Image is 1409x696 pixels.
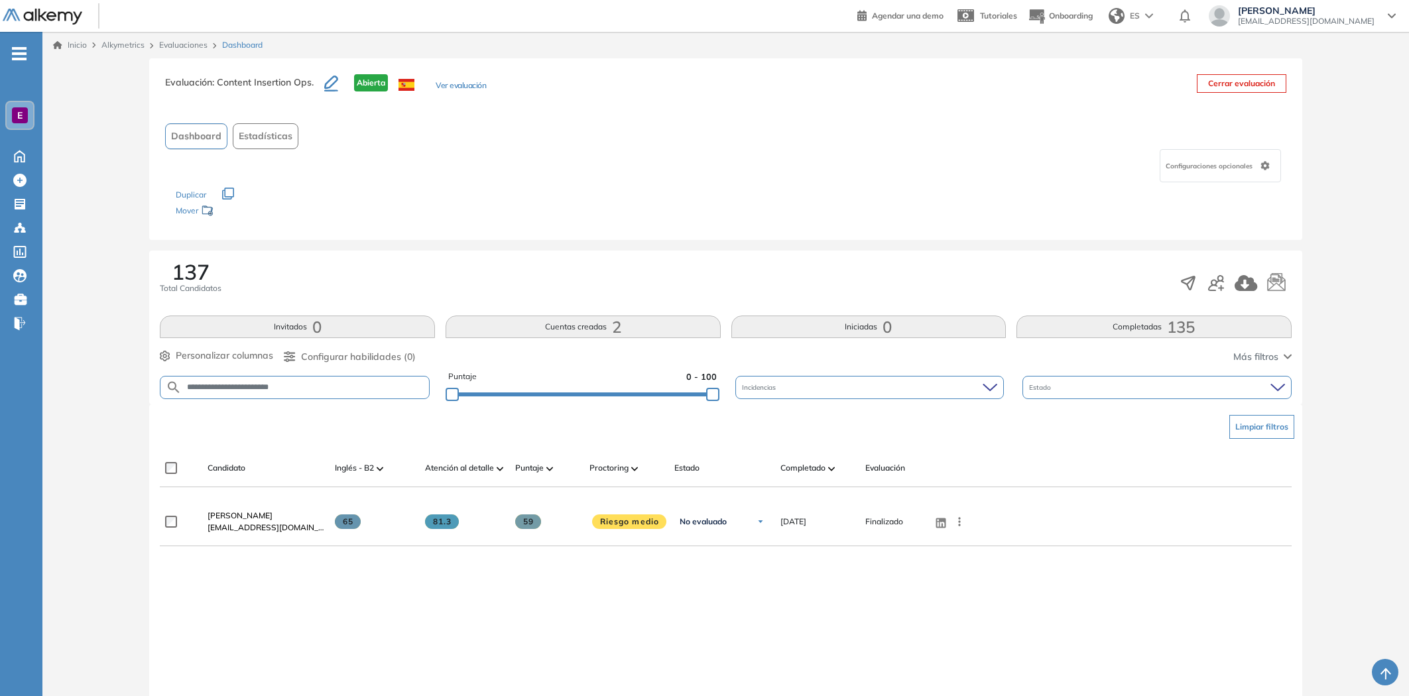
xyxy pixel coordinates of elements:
[176,349,273,363] span: Personalizar columnas
[335,462,374,474] span: Inglés - B2
[1197,74,1286,93] button: Cerrar evaluación
[742,382,778,392] span: Incidencias
[1028,2,1093,30] button: Onboarding
[17,110,23,121] span: E
[446,316,721,338] button: Cuentas creadas2
[398,79,414,91] img: ESP
[436,80,486,93] button: Ver evaluación
[239,129,292,143] span: Estadísticas
[872,11,944,21] span: Agendar una demo
[592,514,666,529] span: Riesgo medio
[335,514,361,529] span: 65
[212,76,314,88] span: : Content Insertion Ops.
[53,39,87,51] a: Inicio
[208,510,273,520] span: [PERSON_NAME]
[1160,149,1281,182] div: Configuraciones opcionales
[680,516,727,527] span: No evaluado
[1343,632,1409,696] div: Widget de chat
[233,123,298,149] button: Estadísticas
[448,371,477,383] span: Puntaje
[160,282,221,294] span: Total Candidatos
[865,462,905,474] span: Evaluación
[160,349,273,363] button: Personalizar columnas
[515,462,544,474] span: Puntaje
[1049,11,1093,21] span: Onboarding
[12,52,27,55] i: -
[101,40,145,50] span: Alkymetrics
[757,518,765,526] img: Ícono de flecha
[497,467,503,471] img: [missing "en.ARROW_ALT" translation]
[980,11,1017,21] span: Tutoriales
[1229,415,1294,439] button: Limpiar filtros
[301,350,416,364] span: Configurar habilidades (0)
[1029,382,1054,392] span: Estado
[176,200,308,224] div: Mover
[165,123,227,149] button: Dashboard
[515,514,541,529] span: 59
[1238,16,1375,27] span: [EMAIL_ADDRESS][DOMAIN_NAME]
[1109,8,1125,24] img: world
[1016,316,1292,338] button: Completadas135
[377,467,383,471] img: [missing "en.ARROW_ALT" translation]
[1233,350,1278,364] span: Más filtros
[780,462,826,474] span: Completado
[731,316,1007,338] button: Iniciadas0
[171,129,221,143] span: Dashboard
[284,350,416,364] button: Configurar habilidades (0)
[425,462,494,474] span: Atención al detalle
[425,514,459,529] span: 81.3
[166,379,182,396] img: SEARCH_ALT
[1233,350,1292,364] button: Más filtros
[1130,10,1140,22] span: ES
[1166,161,1255,171] span: Configuraciones opcionales
[208,522,324,534] span: [EMAIL_ADDRESS][DOMAIN_NAME]
[780,516,806,528] span: [DATE]
[674,462,700,474] span: Estado
[3,9,82,25] img: Logo
[589,462,629,474] span: Proctoring
[686,371,717,383] span: 0 - 100
[735,376,1004,399] div: Incidencias
[1022,376,1291,399] div: Estado
[1343,632,1409,696] iframe: Chat Widget
[857,7,944,23] a: Agendar una demo
[631,467,638,471] img: [missing "en.ARROW_ALT" translation]
[222,39,263,51] span: Dashboard
[172,261,210,282] span: 137
[165,74,324,102] h3: Evaluación
[354,74,388,91] span: Abierta
[546,467,553,471] img: [missing "en.ARROW_ALT" translation]
[176,190,206,200] span: Duplicar
[208,510,324,522] a: [PERSON_NAME]
[828,467,835,471] img: [missing "en.ARROW_ALT" translation]
[160,316,435,338] button: Invitados0
[1145,13,1153,19] img: arrow
[208,462,245,474] span: Candidato
[1238,5,1375,16] span: [PERSON_NAME]
[159,40,208,50] a: Evaluaciones
[865,516,903,528] span: Finalizado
